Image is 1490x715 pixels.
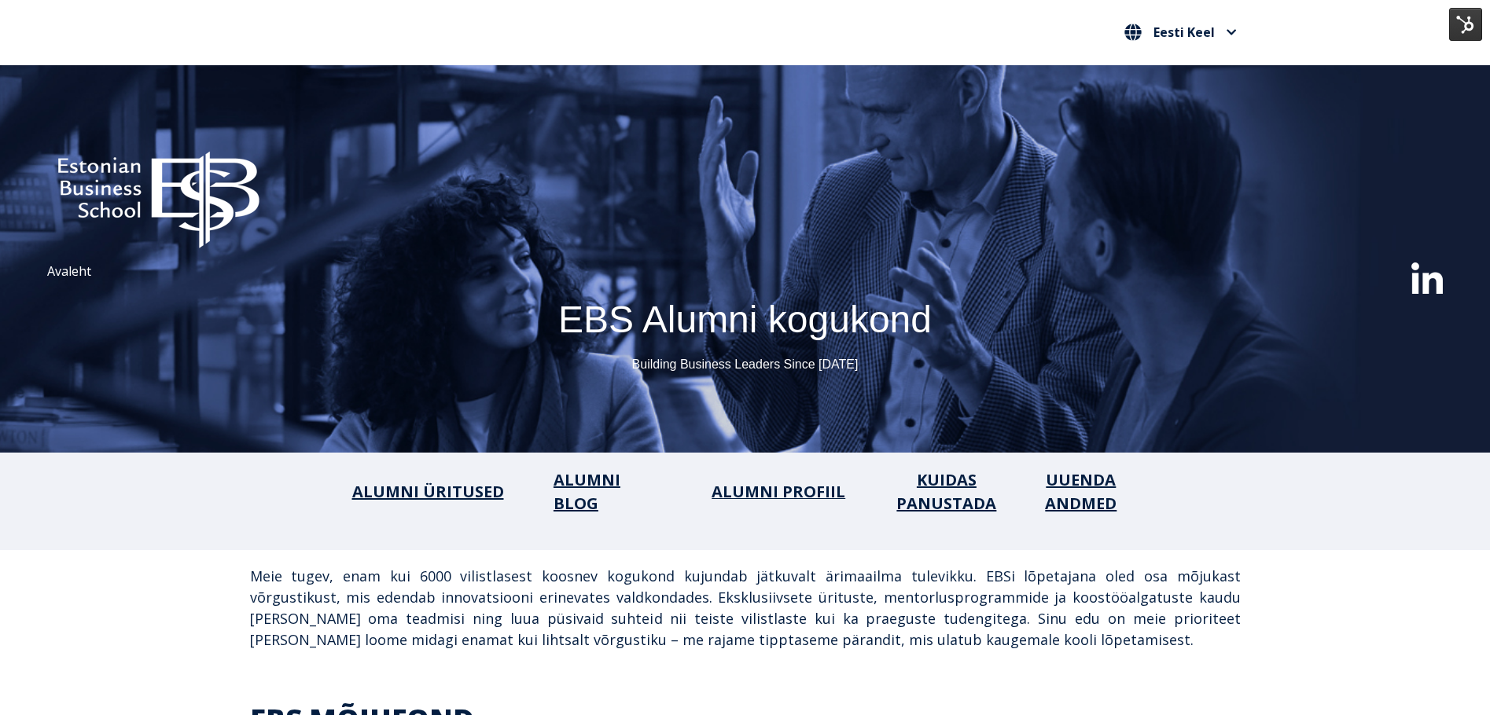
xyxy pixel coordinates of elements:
[558,299,932,340] span: EBS Alumni kogukond
[1153,26,1215,38] span: Eesti Keel
[250,566,1241,649] span: Meie tugev, enam kui 6000 vilistlasest koosnev kogukond kujundab jätkuvalt ärimaailma tulevikku. ...
[896,469,996,514] a: KUIDAS PANUSTADA
[1449,8,1482,41] img: HubSpot Tools Menu Toggle
[352,481,504,502] a: ALUMNI ÜRITUSED
[1120,20,1241,45] button: Eesti Keel
[31,128,285,257] img: ebs_logo2016_white-1
[554,469,620,514] a: ALUMNI BLOG
[47,262,91,280] a: Avaleht
[712,481,845,502] a: ALUMNI PROFIIL
[1045,469,1117,514] a: UUENDA ANDMED
[632,357,859,371] span: Building Business Leaders Since [DATE]
[1120,20,1241,46] nav: Vali oma keel
[1411,262,1443,294] img: linkedin-xxl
